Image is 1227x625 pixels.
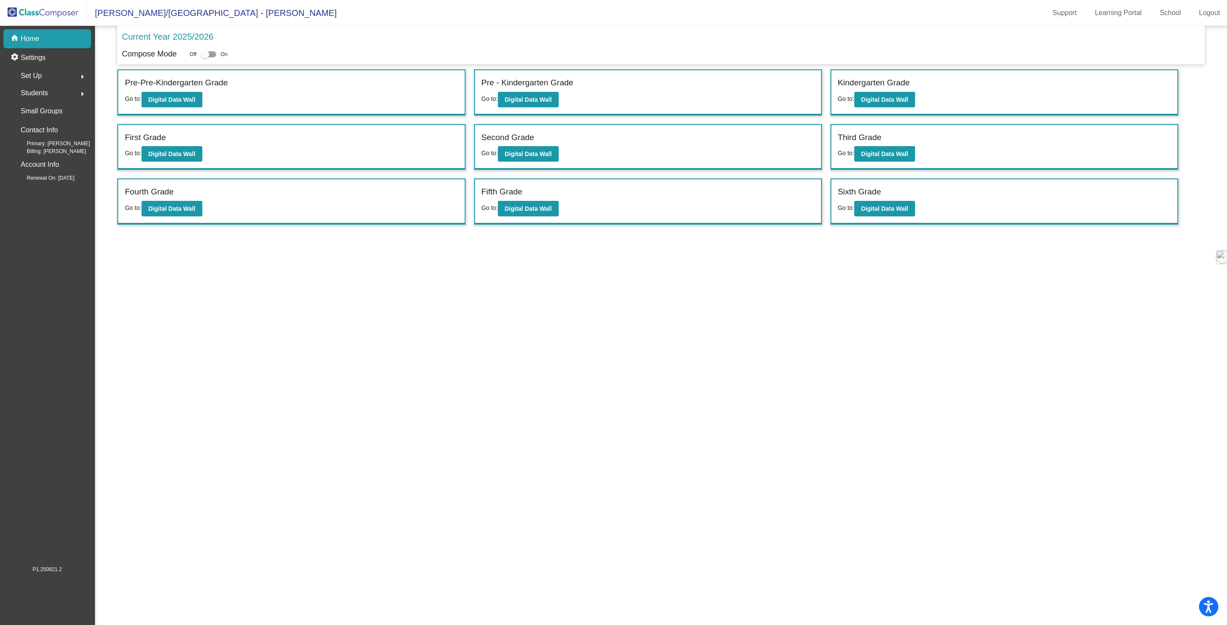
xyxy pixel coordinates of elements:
[148,205,195,212] b: Digital Data Wall
[861,205,908,212] b: Digital Data Wall
[838,204,854,211] span: Go to:
[21,105,63,117] p: Small Groups
[498,146,559,162] button: Digital Data Wall
[505,150,552,157] b: Digital Data Wall
[125,77,228,89] label: Pre-Pre-Kindergarten Grade
[10,53,21,63] mat-icon: settings
[1046,6,1084,20] a: Support
[838,95,854,102] span: Go to:
[122,30,213,43] p: Current Year 2025/2026
[142,92,202,107] button: Digital Data Wall
[122,48,176,60] p: Compose Mode
[125,204,141,211] span: Go to:
[838,77,910,89] label: Kindergarten Grade
[86,6,337,20] span: [PERSON_NAME]/[GEOGRAPHIC_DATA] - [PERSON_NAME]
[861,150,908,157] b: Digital Data Wall
[854,92,915,107] button: Digital Data Wall
[13,174,74,182] span: Renewal On: [DATE]
[148,96,195,103] b: Digital Data Wall
[21,70,42,82] span: Set Up
[21,53,46,63] p: Settings
[142,201,202,216] button: Digital Data Wall
[190,50,197,58] span: Off
[505,96,552,103] b: Digital Data Wall
[10,34,21,44] mat-icon: home
[125,131,166,144] label: First Grade
[21,124,58,136] p: Contact Info
[838,131,881,144] label: Third Grade
[13,140,90,147] span: Primary: [PERSON_NAME]
[21,87,48,99] span: Students
[220,50,227,58] span: On
[125,186,173,198] label: Fourth Grade
[481,131,535,144] label: Second Grade
[13,147,86,155] span: Billing: [PERSON_NAME]
[1088,6,1149,20] a: Learning Portal
[861,96,908,103] b: Digital Data Wall
[481,150,498,156] span: Go to:
[125,95,141,102] span: Go to:
[505,205,552,212] b: Digital Data Wall
[481,186,522,198] label: Fifth Grade
[481,95,498,102] span: Go to:
[838,186,881,198] label: Sixth Grade
[498,201,559,216] button: Digital Data Wall
[854,146,915,162] button: Digital Data Wall
[1192,6,1227,20] a: Logout
[77,89,88,99] mat-icon: arrow_right
[142,146,202,162] button: Digital Data Wall
[77,72,88,82] mat-icon: arrow_right
[125,150,141,156] span: Go to:
[21,159,59,171] p: Account Info
[148,150,195,157] b: Digital Data Wall
[481,77,573,89] label: Pre - Kindergarten Grade
[838,150,854,156] span: Go to:
[498,92,559,107] button: Digital Data Wall
[1153,6,1188,20] a: School
[481,204,498,211] span: Go to:
[854,201,915,216] button: Digital Data Wall
[21,34,39,44] p: Home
